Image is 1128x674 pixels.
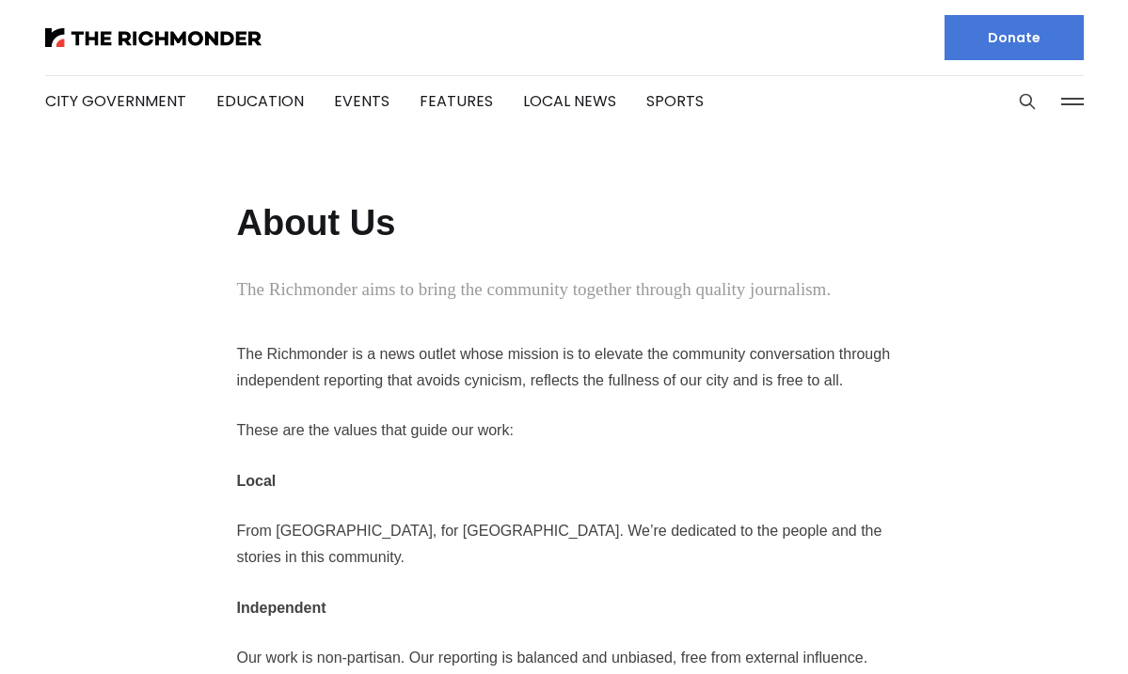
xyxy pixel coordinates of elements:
[420,90,493,112] a: Features
[523,90,616,112] a: Local News
[237,417,892,444] p: These are the values that guide our work:
[45,90,186,112] a: City Government
[237,600,326,616] strong: Independent
[334,90,389,112] a: Events
[646,90,704,112] a: Sports
[237,473,277,489] strong: Local
[945,15,1084,60] a: Donate
[237,203,402,243] h1: About Us
[237,518,892,571] p: From [GEOGRAPHIC_DATA], for [GEOGRAPHIC_DATA]. We’re dedicated to the people and the stories in t...
[1013,87,1041,116] button: Search this site
[237,341,892,394] p: The Richmonder is a news outlet whose mission is to elevate the community conversation through in...
[45,28,262,47] img: The Richmonder
[216,90,304,112] a: Education
[237,645,892,671] p: Our work is non-partisan. Our reporting is balanced and unbiased, free from external influence.
[968,582,1128,674] iframe: portal-trigger
[237,276,832,304] p: The Richmonder aims to bring the community together through quality journalism.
